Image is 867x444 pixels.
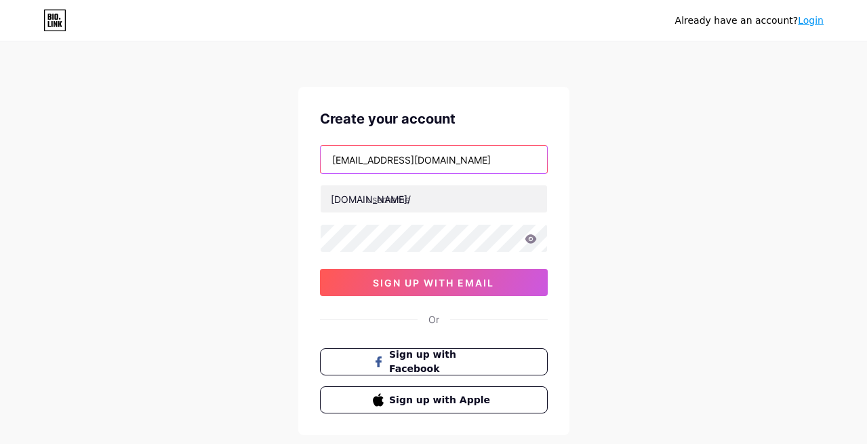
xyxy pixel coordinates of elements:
div: [DOMAIN_NAME]/ [331,192,411,206]
button: sign up with email [320,269,548,296]
button: Sign up with Facebook [320,348,548,375]
input: Email [321,146,547,173]
div: Already have an account? [675,14,824,28]
div: Create your account [320,109,548,129]
a: Login [798,15,824,26]
input: username [321,185,547,212]
button: Sign up with Apple [320,386,548,413]
div: Or [428,312,439,327]
span: Sign up with Apple [389,393,494,407]
span: Sign up with Facebook [389,348,494,376]
span: sign up with email [373,277,494,289]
